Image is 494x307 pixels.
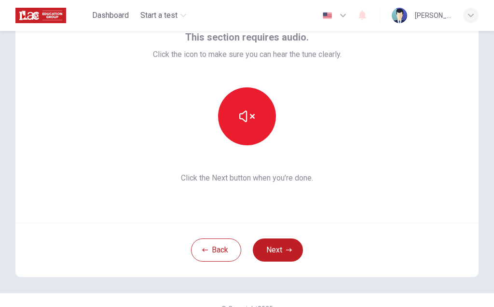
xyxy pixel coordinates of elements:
button: Dashboard [88,7,133,24]
button: Next [253,238,303,262]
a: ILAC logo [15,6,88,25]
span: Click the Next button when you’re done. [153,172,342,184]
button: Back [191,238,241,262]
span: This section requires audio. [185,29,309,45]
img: Profile picture [392,8,407,23]
img: en [321,12,333,19]
button: Start a test [137,7,190,24]
span: Dashboard [92,10,129,21]
img: ILAC logo [15,6,66,25]
div: [PERSON_NAME] [415,10,452,21]
span: Start a test [140,10,178,21]
span: Click the icon to make sure you can hear the tune clearly. [153,49,342,60]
